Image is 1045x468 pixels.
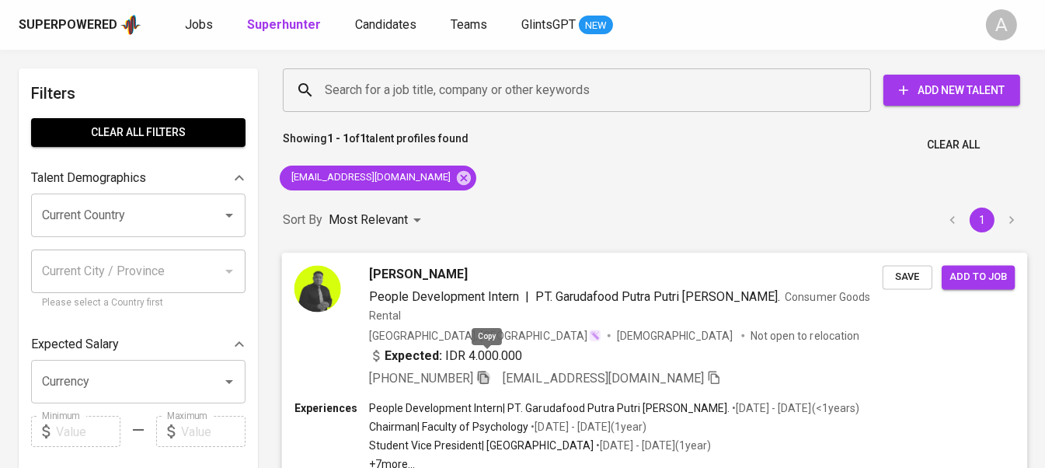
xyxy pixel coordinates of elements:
p: Experiences [294,400,369,415]
p: Sort By [283,211,322,229]
span: [EMAIL_ADDRESS][DOMAIN_NAME] [503,370,704,385]
span: People Development Intern [369,288,520,303]
span: PT. Garudafood Putra Putri [PERSON_NAME]. [536,288,781,303]
div: [EMAIL_ADDRESS][DOMAIN_NAME] [280,166,476,190]
span: GlintsGPT [521,17,576,32]
span: Jobs [185,17,213,32]
div: Superpowered [19,16,117,34]
p: Showing of talent profiles found [283,131,469,159]
img: app logo [120,13,141,37]
a: Teams [451,16,490,35]
p: Chairman | Faculty of Psychology [369,419,529,435]
p: Please select a Country first [42,295,235,311]
b: Expected: [385,346,442,365]
p: People Development Intern | PT. Garudafood Putra Putri [PERSON_NAME]. [369,400,730,415]
span: Add New Talent [896,81,1008,100]
div: Talent Demographics [31,162,246,194]
span: [PERSON_NAME] [369,265,468,284]
span: Save [890,268,925,286]
span: [DEMOGRAPHIC_DATA] [617,327,735,343]
span: NEW [579,18,613,33]
span: [PHONE_NUMBER] [369,370,473,385]
div: A [986,9,1017,40]
button: Add New Talent [883,75,1020,106]
span: Consumer Goods Rental [369,290,870,321]
div: Expected Salary [31,329,246,360]
b: 1 [360,132,366,145]
b: 1 - 1 [327,132,349,145]
p: Expected Salary [31,335,119,354]
img: magic_wand.svg [589,329,601,341]
h6: Filters [31,81,246,106]
a: GlintsGPT NEW [521,16,613,35]
button: Clear All filters [31,118,246,147]
a: Superpoweredapp logo [19,13,141,37]
nav: pagination navigation [938,208,1026,232]
button: Add to job [942,265,1015,289]
b: Superhunter [247,17,321,32]
button: page 1 [970,208,994,232]
p: • [DATE] - [DATE] ( 1 year ) [594,438,711,453]
span: Teams [451,17,487,32]
span: Add to job [949,268,1007,286]
button: Open [218,371,240,393]
div: [GEOGRAPHIC_DATA], [GEOGRAPHIC_DATA] [369,327,601,343]
input: Value [181,416,246,447]
input: Value [56,416,120,447]
a: Jobs [185,16,216,35]
span: | [526,287,530,306]
div: Most Relevant [329,206,427,235]
span: [EMAIL_ADDRESS][DOMAIN_NAME] [280,170,460,185]
p: Student Vice President | [GEOGRAPHIC_DATA] [369,438,594,453]
img: 6c9ed1bcfed0591ebcc4315e2700ff66.png [294,265,341,312]
span: Clear All filters [44,123,233,142]
p: Not open to relocation [751,327,859,343]
button: Save [883,265,932,289]
span: Candidates [355,17,416,32]
a: Candidates [355,16,420,35]
p: • [DATE] - [DATE] ( 1 year ) [529,419,646,435]
p: Talent Demographics [31,169,146,187]
p: Most Relevant [329,211,408,229]
span: Clear All [927,135,980,155]
p: • [DATE] - [DATE] ( <1 years ) [730,400,859,415]
div: IDR 4.000.000 [369,346,523,365]
button: Clear All [921,131,986,159]
a: Superhunter [247,16,324,35]
button: Open [218,204,240,226]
